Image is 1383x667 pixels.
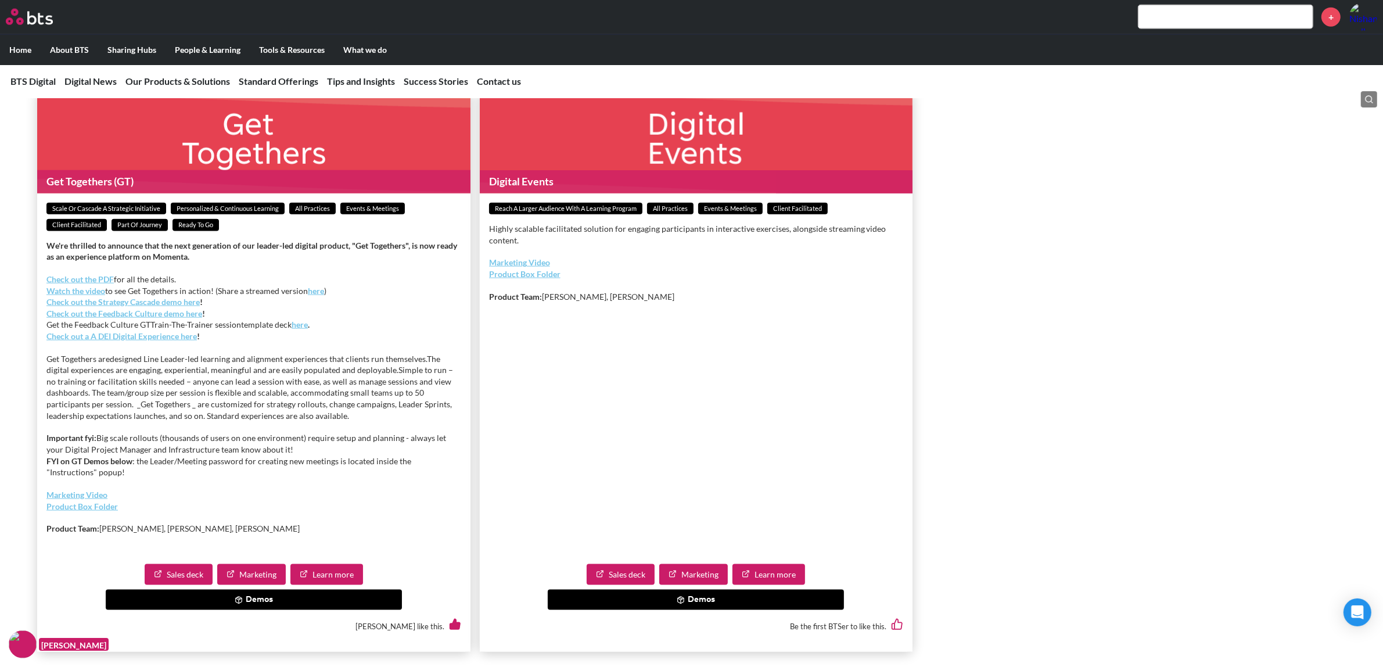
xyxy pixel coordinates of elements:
[41,35,98,65] label: About BTS
[10,76,56,87] a: BTS Digital
[46,354,110,364] em: Get Togethers are
[6,9,53,25] img: BTS Logo
[46,353,461,422] p: designed Line Leader-led learning and alignment experiences that clients run themselves. Simple t...
[1321,8,1341,27] a: +
[659,564,728,585] a: Marketing
[698,203,763,215] span: Events & Meetings
[200,297,203,307] strong: !
[239,76,318,87] a: Standard Offerings
[217,564,286,585] a: Marketing
[489,292,542,302] strong: Product Team:
[290,564,363,585] a: Learn more
[64,76,117,87] a: Digital News
[106,590,402,611] button: Demos
[1349,3,1377,31] img: Nishant Jadhav
[340,203,405,215] span: Events & Meetings
[327,76,395,87] a: Tips and Insights
[39,638,109,651] figcaption: [PERSON_NAME]
[112,219,168,231] span: Part of Journey
[46,610,461,642] div: [PERSON_NAME] like this.
[308,286,324,296] a: here
[46,501,118,511] a: Product Box Folder
[489,203,642,215] span: Reach a Larger Audience With a Learning Program
[489,269,561,279] a: Product Box Folder
[489,223,904,246] p: Highly scalable facilitated solution for engaging participants in interactive exercises, alongsid...
[46,433,96,443] strong: Important fyi:
[480,170,913,193] h1: Digital Events
[587,564,655,585] a: Sales deck
[46,309,202,318] a: Check out the Feedback Culture demo here
[125,76,230,87] a: Our Products & Solutions
[46,203,166,215] span: Scale or Cascade a Strategic Initiative
[46,523,461,535] p: [PERSON_NAME], [PERSON_NAME], [PERSON_NAME]
[46,490,107,500] a: Marketing Video
[166,35,250,65] label: People & Learning
[404,76,468,87] a: Success Stories
[145,564,213,585] a: Sales deck
[46,274,461,342] p: for all the details. to see Get Togethers in action! (Share a streamed version ) Get the Feedback...
[173,219,219,231] span: Ready to go
[334,35,396,65] label: What we do
[548,590,844,611] button: Demos
[6,9,74,25] a: Go home
[46,219,107,231] span: Client facilitated
[46,331,197,341] a: Check out a A DEI Digital Experience here
[308,320,310,329] strong: .
[46,241,457,262] strong: We're thrilled to announce that the next generation of our leader-led digital product, "Get Toget...
[292,320,308,329] a: here
[46,456,132,466] strong: FYI on GT Demos below
[46,297,200,307] a: Check out the Strategy Cascade demo here
[46,523,99,533] strong: Product Team:
[197,331,200,341] strong: !
[767,203,828,215] span: Client facilitated
[732,564,805,585] a: Learn more
[477,76,521,87] a: Contact us
[98,35,166,65] label: Sharing Hubs
[1349,3,1377,31] a: Profile
[46,286,105,296] a: Watch the video
[46,274,114,284] a: Check out the PDF
[171,203,285,215] span: Personalized & Continuous Learning
[150,320,241,329] em: Train-The-Trainer session
[46,432,461,478] p: Big scale rollouts (thousands of users on one environment) require setup and planning - always le...
[289,203,336,215] span: All practices
[489,610,904,642] div: Be the first BTSer to like this.
[9,630,37,658] img: F
[202,309,205,318] strong: !
[489,257,550,267] a: Marketing Video
[37,170,470,193] h1: Get Togethers (GT)
[489,291,904,303] p: [PERSON_NAME], [PERSON_NAME]
[1344,598,1371,626] div: Open Intercom Messenger
[250,35,334,65] label: Tools & Resources
[647,203,694,215] span: All practices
